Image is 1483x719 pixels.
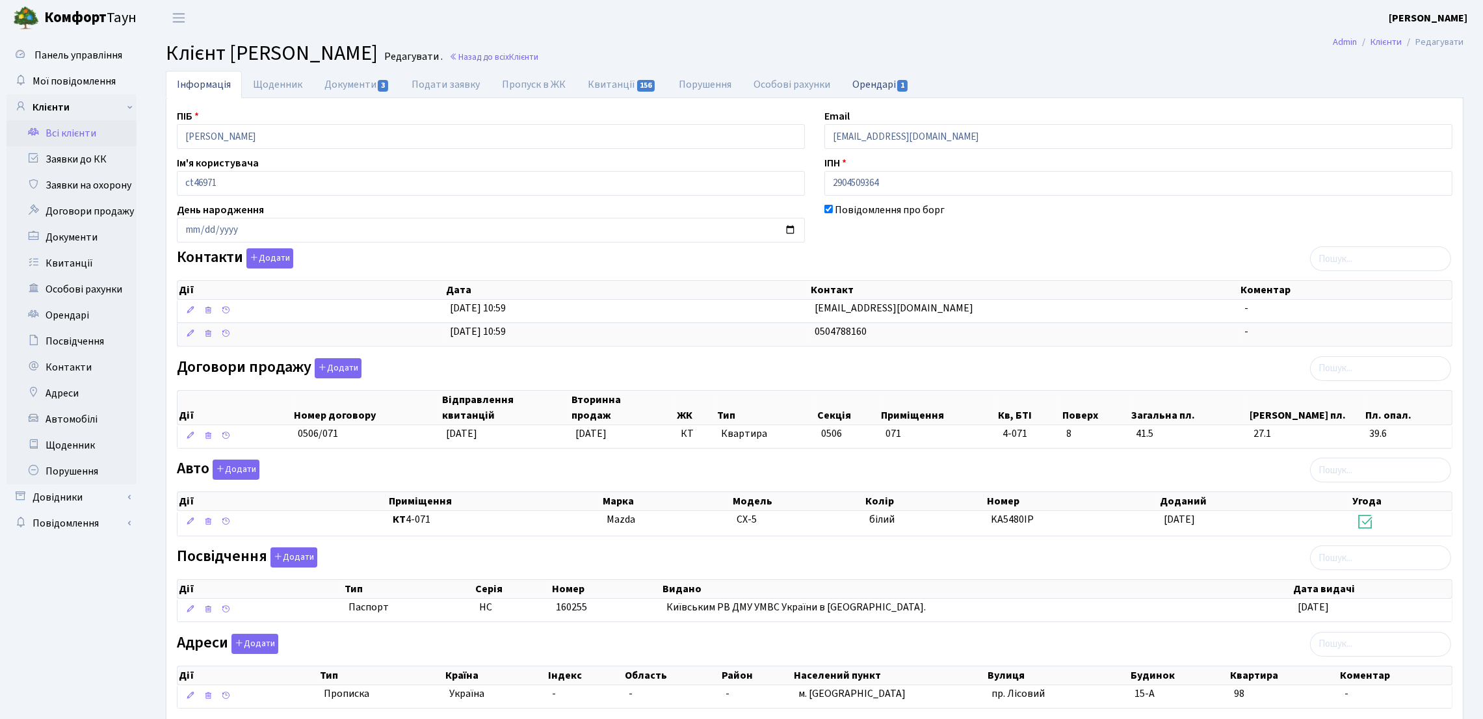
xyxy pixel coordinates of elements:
label: Ім'я користувача [177,155,259,171]
span: 27.1 [1253,426,1359,441]
a: Додати [267,545,317,568]
span: Мої повідомлення [33,74,116,88]
th: [PERSON_NAME] пл. [1248,391,1364,425]
a: Щоденник [7,432,137,458]
a: Повідомлення [7,510,137,536]
span: - [629,686,633,701]
span: Прописка [324,686,369,701]
span: - [1244,324,1248,339]
th: Секція [816,391,880,425]
th: Доданий [1159,492,1351,510]
label: День народження [177,202,264,218]
a: Панель управління [7,42,137,68]
input: Пошук... [1310,246,1451,271]
th: Будинок [1129,666,1229,685]
a: Посвідчення [7,328,137,354]
span: 4-071 [1003,426,1056,441]
a: Квитанції [7,250,137,276]
span: 156 [637,80,655,92]
span: Україна [449,686,542,701]
th: Приміщення [880,391,997,425]
span: [DATE] [1298,600,1329,614]
th: Дії [177,492,387,510]
th: Номер [986,492,1159,510]
span: Клієнт [PERSON_NAME] [166,38,378,68]
th: Номер договору [293,391,441,425]
span: [DATE] [446,426,477,441]
th: Дії [177,666,319,685]
a: Інформація [166,71,242,98]
a: Заявки на охорону [7,172,137,198]
label: Email [824,109,850,124]
span: 39.6 [1369,426,1447,441]
span: м. [GEOGRAPHIC_DATA] [798,686,906,701]
a: Автомобілі [7,406,137,432]
span: 41.5 [1136,426,1244,441]
span: KA5480IP [991,512,1034,527]
th: Марка [601,492,731,510]
th: Район [720,666,793,685]
button: Договори продажу [315,358,361,378]
input: Пошук... [1310,545,1451,570]
span: 0504788160 [815,324,867,339]
th: Коментар [1339,666,1451,685]
span: 8 [1067,426,1125,441]
label: Авто [177,460,259,480]
a: Пропуск в ЖК [491,71,577,98]
span: [DATE] 10:59 [450,301,506,315]
span: Mazda [607,512,635,527]
th: Країна [444,666,547,685]
th: Поверх [1061,391,1130,425]
a: Додати [243,246,293,269]
b: [PERSON_NAME] [1389,11,1467,25]
b: Комфорт [44,7,107,28]
a: Особові рахунки [742,71,841,98]
th: Вулиця [986,666,1129,685]
span: пр. Лісовий [991,686,1045,701]
a: Додати [209,458,259,480]
th: Серія [474,580,551,598]
li: Редагувати [1402,35,1463,49]
a: Всі клієнти [7,120,137,146]
b: КТ [393,512,406,527]
span: 1 [897,80,908,92]
th: ЖК [676,391,716,425]
a: Довідники [7,484,137,510]
th: Населений пункт [793,666,986,685]
a: Мої повідомлення [7,68,137,94]
button: Посвідчення [270,547,317,568]
span: - [726,686,729,701]
label: Контакти [177,248,293,268]
th: Тип [343,580,474,598]
button: Контакти [246,248,293,268]
th: Модель [731,492,864,510]
span: CX-5 [737,512,757,527]
nav: breadcrumb [1313,29,1483,56]
span: [DATE] [1164,512,1195,527]
a: Документи [313,71,400,98]
th: Угода [1351,492,1452,510]
th: Дії [177,281,445,299]
th: Загальна пл. [1130,391,1248,425]
a: Орендарі [841,71,920,98]
button: Адреси [231,634,278,654]
span: 4-071 [393,512,596,527]
a: Назад до всіхКлієнти [449,51,538,63]
a: Порушення [668,71,742,98]
a: Подати заявку [400,71,491,98]
label: Договори продажу [177,358,361,378]
button: Авто [213,460,259,480]
input: Пошук... [1310,632,1451,657]
span: Київським РВ ДМУ УМВС України в [GEOGRAPHIC_DATA]. [666,600,926,614]
span: 15-А [1135,686,1155,701]
span: Клієнти [509,51,538,63]
a: Орендарі [7,302,137,328]
label: Посвідчення [177,547,317,568]
label: Повідомлення про борг [835,202,945,218]
th: Коментар [1239,281,1452,299]
th: Видано [661,580,1293,598]
img: logo.png [13,5,39,31]
span: 98 [1234,686,1244,701]
th: Тип [319,666,444,685]
th: Контакт [809,281,1239,299]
